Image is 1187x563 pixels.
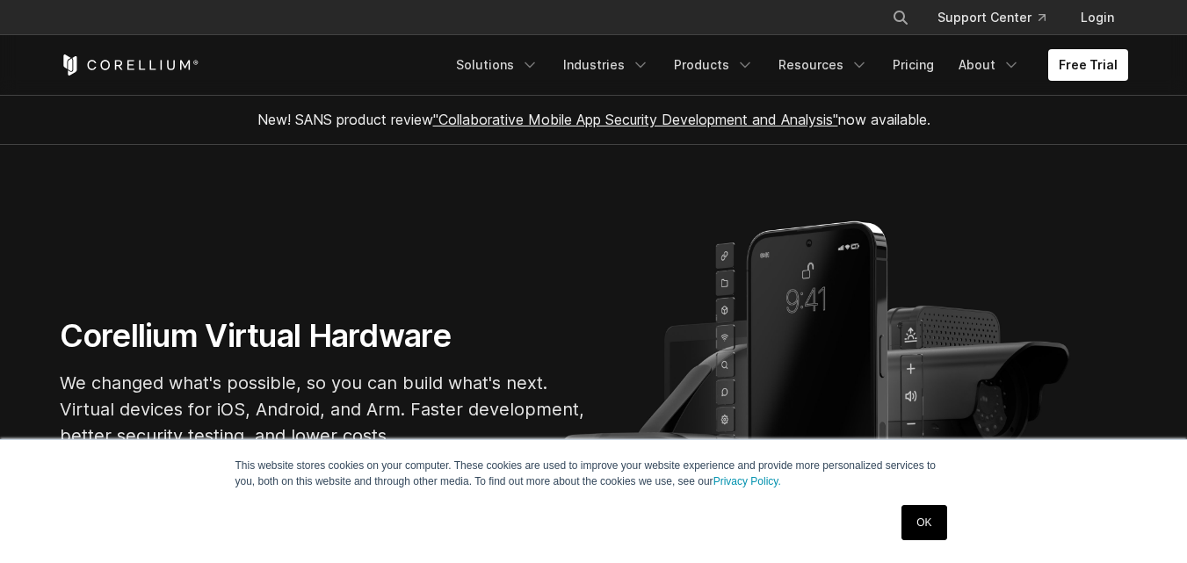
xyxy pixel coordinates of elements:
a: Support Center [923,2,1060,33]
span: New! SANS product review now available. [257,111,930,128]
div: Navigation Menu [871,2,1128,33]
a: Corellium Home [60,54,199,76]
p: This website stores cookies on your computer. These cookies are used to improve your website expe... [235,458,952,489]
a: Login [1067,2,1128,33]
a: OK [901,505,946,540]
a: Resources [768,49,879,81]
a: Industries [553,49,660,81]
a: About [948,49,1031,81]
a: Privacy Policy. [713,475,781,487]
div: Navigation Menu [445,49,1128,81]
a: Products [663,49,764,81]
button: Search [885,2,916,33]
a: Pricing [882,49,945,81]
a: Free Trial [1048,49,1128,81]
a: "Collaborative Mobile App Security Development and Analysis" [433,111,838,128]
p: We changed what's possible, so you can build what's next. Virtual devices for iOS, Android, and A... [60,370,587,449]
h1: Corellium Virtual Hardware [60,316,587,356]
a: Solutions [445,49,549,81]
